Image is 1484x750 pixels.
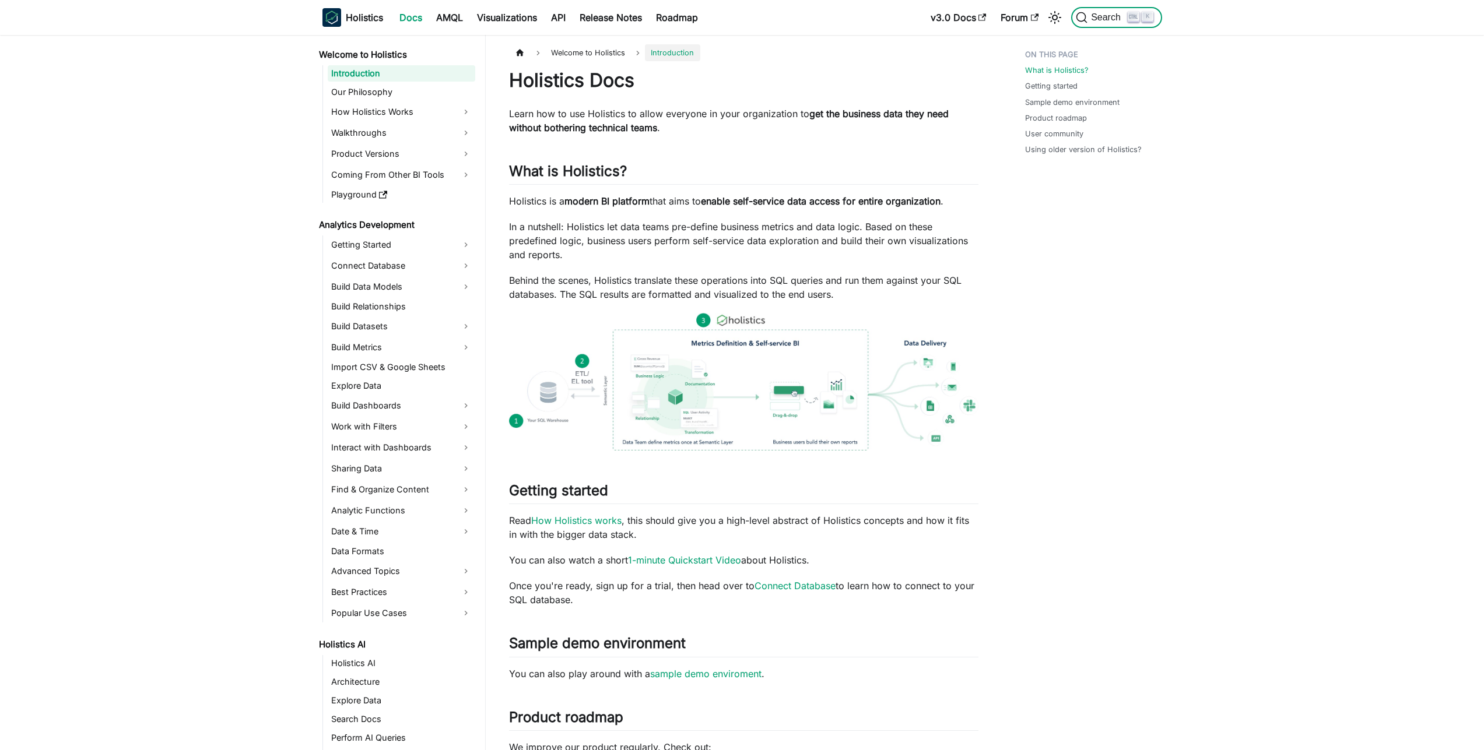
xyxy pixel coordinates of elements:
[509,579,978,607] p: Once you're ready, sign up for a trial, then head over to to learn how to connect to your SQL dat...
[328,459,475,478] a: Sharing Data
[509,635,978,657] h2: Sample demo environment
[328,674,475,690] a: Architecture
[328,166,475,184] a: Coming From Other BI Tools
[322,8,383,27] a: HolisticsHolistics
[1025,97,1120,108] a: Sample demo environment
[564,195,650,207] strong: modern BI platform
[509,513,978,541] p: Read , this should give you a high-level abstract of Holistics concepts and how it fits in with t...
[545,44,631,61] span: Welcome to Holistics
[328,583,475,601] a: Best Practices
[509,273,978,301] p: Behind the scenes, Holistics translate these operations into SQL queries and run them against you...
[328,522,475,541] a: Date & Time
[649,8,705,27] a: Roadmap
[328,604,475,622] a: Popular Use Cases
[509,163,978,185] h2: What is Holistics?
[328,317,475,336] a: Build Datasets
[328,417,475,436] a: Work with Filters
[1025,112,1087,124] a: Product roadmap
[328,145,475,163] a: Product Versions
[429,8,470,27] a: AMQL
[509,482,978,504] h2: Getting started
[1142,12,1153,22] kbd: K
[544,8,573,27] a: API
[328,277,475,296] a: Build Data Models
[994,8,1046,27] a: Forum
[701,195,941,207] strong: enable self-service data access for entire organization
[1025,80,1078,91] a: Getting started
[346,10,383,24] b: Holistics
[311,35,486,750] nav: Docs sidebar
[328,103,475,121] a: How Holistics Works
[573,8,649,27] a: Release Notes
[509,313,978,450] img: How Holistics fits in your Data Stack
[328,711,475,727] a: Search Docs
[328,298,475,315] a: Build Relationships
[1087,12,1128,23] span: Search
[1025,65,1089,76] a: What is Holistics?
[328,378,475,394] a: Explore Data
[645,44,700,61] span: Introduction
[328,124,475,142] a: Walkthroughs
[1025,128,1083,139] a: User community
[509,220,978,262] p: In a nutshell: Holistics let data teams pre-define business metrics and data logic. Based on thes...
[509,107,978,135] p: Learn how to use Holistics to allow everyone in your organization to .
[315,47,475,63] a: Welcome to Holistics
[392,8,429,27] a: Docs
[315,217,475,233] a: Analytics Development
[531,515,622,526] a: How Holistics works
[328,186,475,203] a: Playground
[509,709,978,731] h2: Product roadmap
[509,194,978,208] p: Holistics is a that aims to .
[509,553,978,567] p: You can also watch a short about Holistics.
[328,655,475,671] a: Holistics AI
[328,730,475,746] a: Perform AI Queries
[1046,8,1064,27] button: Switch between dark and light mode (currently light mode)
[328,84,475,100] a: Our Philosophy
[1071,7,1162,28] button: Search (Ctrl+K)
[328,256,475,275] a: Connect Database
[924,8,994,27] a: v3.0 Docs
[328,692,475,709] a: Explore Data
[328,65,475,82] a: Introduction
[509,44,978,61] nav: Breadcrumbs
[509,44,531,61] a: Home page
[328,501,475,520] a: Analytic Functions
[328,562,475,580] a: Advanced Topics
[1025,144,1142,155] a: Using older version of Holistics?
[328,438,475,457] a: Interact with Dashboards
[315,636,475,653] a: Holistics AI
[328,543,475,559] a: Data Formats
[328,235,475,254] a: Getting Started
[328,338,475,357] a: Build Metrics
[628,554,741,566] a: 1-minute Quickstart Video
[470,8,544,27] a: Visualizations
[509,667,978,681] p: You can also play around with a .
[509,69,978,92] h1: Holistics Docs
[328,359,475,375] a: Import CSV & Google Sheets
[328,396,475,415] a: Build Dashboards
[328,480,475,499] a: Find & Organize Content
[755,580,836,591] a: Connect Database
[322,8,341,27] img: Holistics
[650,668,762,679] a: sample demo enviroment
